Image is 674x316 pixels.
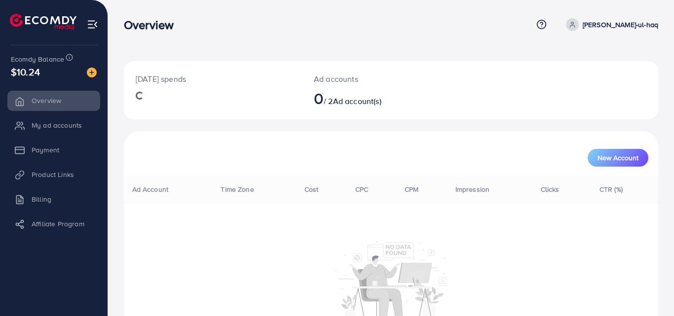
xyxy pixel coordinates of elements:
[11,65,40,79] span: $10.24
[333,96,381,106] span: Ad account(s)
[87,19,98,30] img: menu
[583,19,658,31] p: [PERSON_NAME]-ul-haq
[562,18,658,31] a: [PERSON_NAME]-ul-haq
[11,54,64,64] span: Ecomdy Balance
[124,18,182,32] h3: Overview
[10,14,76,29] img: logo
[588,149,648,167] button: New Account
[136,73,290,85] p: [DATE] spends
[598,154,638,161] span: New Account
[314,73,424,85] p: Ad accounts
[87,68,97,77] img: image
[314,87,324,109] span: 0
[314,89,424,107] h2: / 2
